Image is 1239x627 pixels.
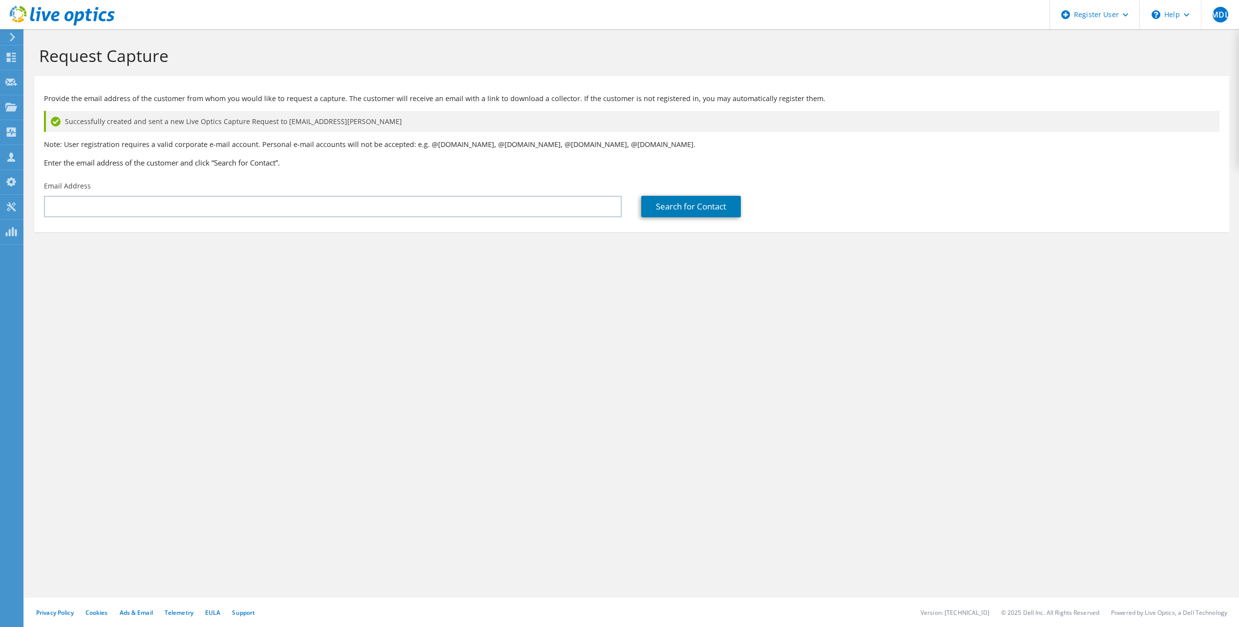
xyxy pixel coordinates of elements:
[65,116,402,127] span: Successfully created and sent a new Live Optics Capture Request to [EMAIL_ADDRESS][PERSON_NAME]
[921,608,989,617] li: Version: [TECHNICAL_ID]
[205,608,220,617] a: EULA
[44,139,1219,150] p: Note: User registration requires a valid corporate e-mail account. Personal e-mail accounts will ...
[165,608,193,617] a: Telemetry
[1152,10,1160,19] svg: \n
[44,181,91,191] label: Email Address
[1111,608,1227,617] li: Powered by Live Optics, a Dell Technology
[36,608,74,617] a: Privacy Policy
[44,93,1219,104] p: Provide the email address of the customer from whom you would like to request a capture. The cust...
[1213,7,1228,22] span: MDL
[641,196,741,217] a: Search for Contact
[39,45,1219,66] h1: Request Capture
[44,157,1219,168] h3: Enter the email address of the customer and click “Search for Contact”.
[120,608,153,617] a: Ads & Email
[1001,608,1099,617] li: © 2025 Dell Inc. All Rights Reserved
[85,608,108,617] a: Cookies
[232,608,255,617] a: Support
